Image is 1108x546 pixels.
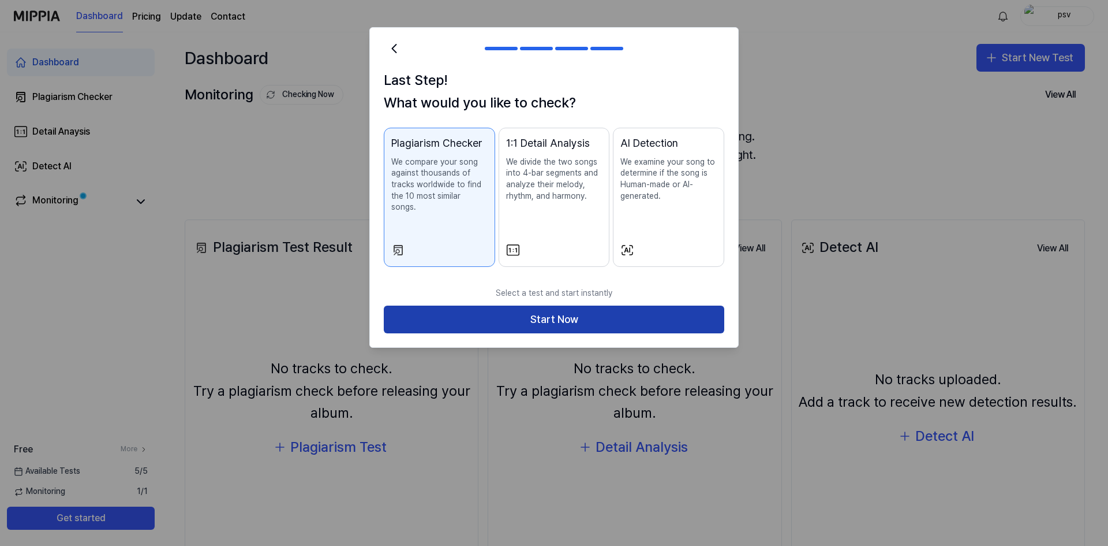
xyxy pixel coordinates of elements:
p: We compare your song against thousands of tracks worldwide to find the 10 most similar songs. [391,157,488,213]
h1: Last Step! What would you like to check? [384,69,724,114]
p: We divide the two songs into 4-bar segments and analyze their melody, rhythm, and harmony. [506,157,602,202]
div: 1:1 Detail Analysis [506,135,602,152]
button: 1:1 Detail AnalysisWe divide the two songs into 4-bar segments and analyze their melody, rhythm, ... [499,128,610,267]
p: Select a test and start instantly [384,281,724,306]
button: Start Now [384,306,724,333]
button: AI DetectionWe examine your song to determine if the song is Human-made or AI-generated. [613,128,724,267]
p: We examine your song to determine if the song is Human-made or AI-generated. [620,157,717,202]
div: AI Detection [620,135,717,152]
button: Plagiarism CheckerWe compare your song against thousands of tracks worldwide to find the 10 most ... [384,128,495,267]
div: Plagiarism Checker [391,135,488,152]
